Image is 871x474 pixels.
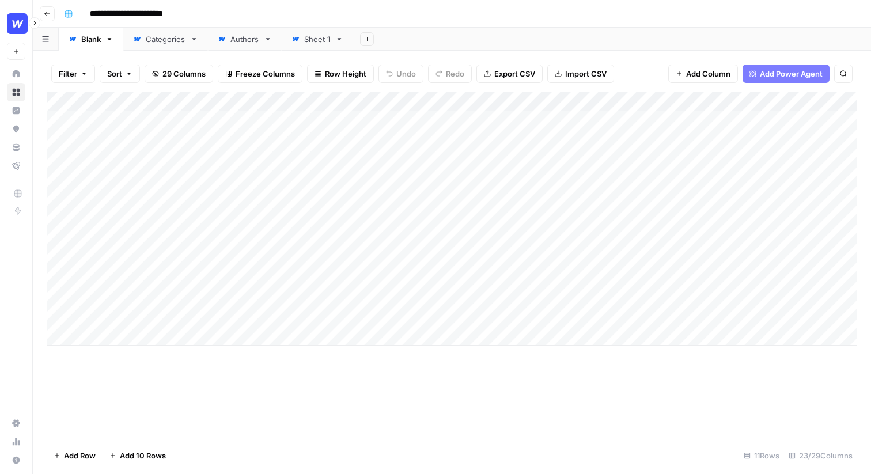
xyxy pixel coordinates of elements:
span: Filter [59,68,77,79]
button: Add Row [47,446,103,465]
span: Undo [396,68,416,79]
div: Sheet 1 [304,33,331,45]
button: Add Power Agent [743,65,830,83]
button: Export CSV [476,65,543,83]
button: Import CSV [547,65,614,83]
span: Import CSV [565,68,607,79]
button: Workspace: Webflow [7,9,25,38]
div: 11 Rows [739,446,784,465]
span: Export CSV [494,68,535,79]
button: Help + Support [7,451,25,469]
div: Categories [146,33,185,45]
a: Settings [7,414,25,433]
a: Browse [7,83,25,101]
span: Redo [446,68,464,79]
span: Add 10 Rows [120,450,166,461]
button: 29 Columns [145,65,213,83]
button: Add 10 Rows [103,446,173,465]
span: Add Column [686,68,730,79]
span: Row Height [325,68,366,79]
a: Authors [208,28,282,51]
button: Freeze Columns [218,65,302,83]
button: Sort [100,65,140,83]
button: Add Column [668,65,738,83]
span: 29 Columns [162,68,206,79]
a: Opportunities [7,120,25,138]
a: Usage [7,433,25,451]
span: Freeze Columns [236,68,295,79]
span: Sort [107,68,122,79]
span: Add Row [64,450,96,461]
button: Row Height [307,65,374,83]
a: Home [7,65,25,83]
img: Webflow Logo [7,13,28,34]
button: Filter [51,65,95,83]
a: Categories [123,28,208,51]
div: 23/29 Columns [784,446,857,465]
span: Add Power Agent [760,68,823,79]
div: Authors [230,33,259,45]
div: Blank [81,33,101,45]
button: Redo [428,65,472,83]
a: Your Data [7,138,25,157]
a: Insights [7,101,25,120]
button: Undo [378,65,423,83]
a: Blank [59,28,123,51]
a: Sheet 1 [282,28,353,51]
a: Flightpath [7,157,25,175]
